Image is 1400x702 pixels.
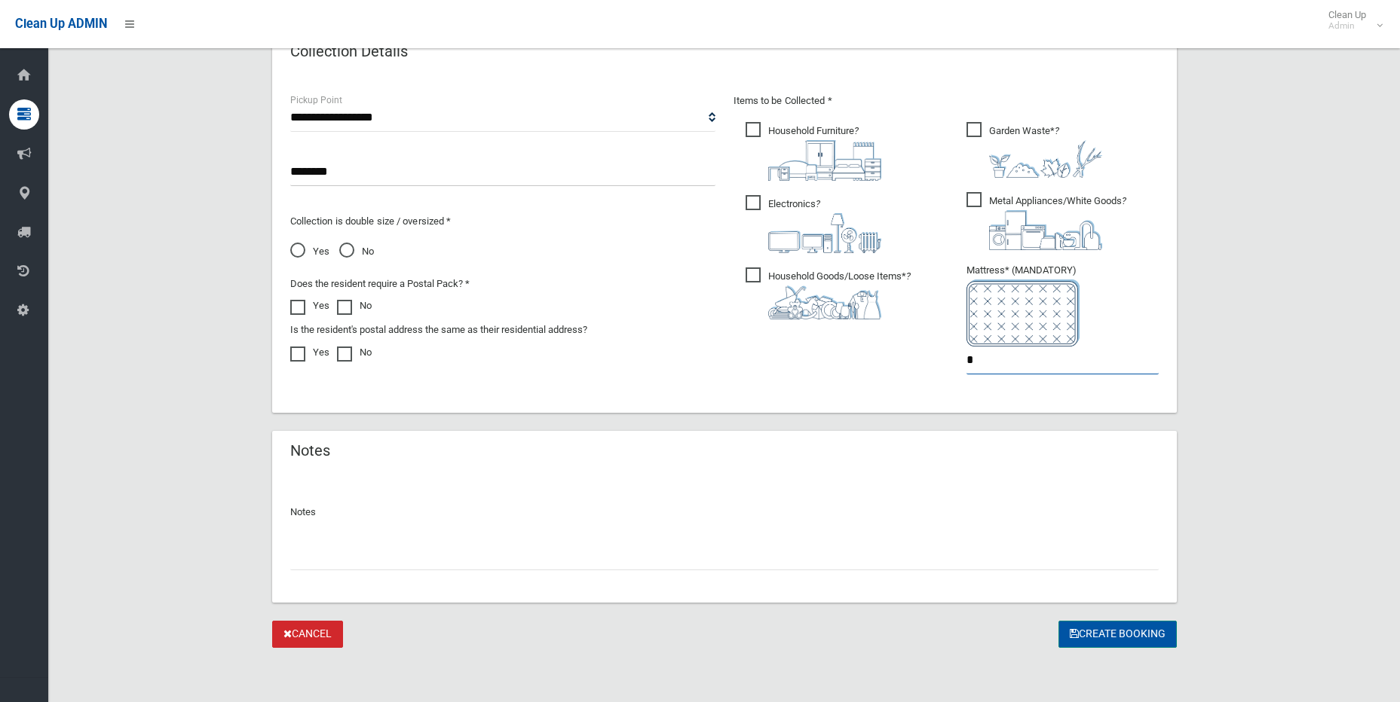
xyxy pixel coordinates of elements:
[768,270,911,319] i: ?
[272,621,343,649] a: Cancel
[746,122,881,181] span: Household Furniture
[768,213,881,253] img: 394712a680b73dbc3d2a6a3a7ffe5a07.png
[768,285,881,319] img: b13cc3517677393f34c0a387616ef184.png
[290,503,1159,521] p: Notes
[337,343,372,362] label: No
[967,192,1126,250] span: Metal Appliances/White Goods
[989,195,1126,250] i: ?
[15,17,107,31] span: Clean Up ADMIN
[290,297,329,315] label: Yes
[768,140,881,181] img: aa9efdbe659d29b613fca23ba79d85cb.png
[290,212,715,230] p: Collection is double size / oversized *
[290,321,587,339] label: Is the resident's postal address the same as their residential address?
[1321,9,1381,32] span: Clean Up
[967,264,1159,346] span: Mattress* (MANDATORY)
[339,243,374,261] span: No
[1328,20,1366,32] small: Admin
[967,122,1102,178] span: Garden Waste*
[272,37,426,66] header: Collection Details
[746,195,881,253] span: Electronics
[290,243,329,261] span: Yes
[272,436,348,465] header: Notes
[989,210,1102,250] img: 36c1b0289cb1767239cdd3de9e694f19.png
[768,198,881,253] i: ?
[290,275,470,293] label: Does the resident require a Postal Pack? *
[746,267,911,319] span: Household Goods/Loose Items*
[989,125,1102,178] i: ?
[967,279,1080,346] img: e7408bece873d2c1783593a074e5cb2f.png
[1058,621,1177,649] button: Create Booking
[290,343,329,362] label: Yes
[734,92,1159,110] p: Items to be Collected *
[337,297,372,315] label: No
[989,140,1102,178] img: 4fd8a5c772b2c999c83690221e5242e0.png
[768,125,881,181] i: ?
